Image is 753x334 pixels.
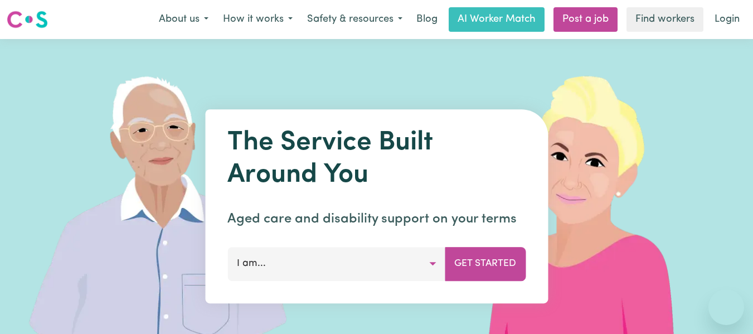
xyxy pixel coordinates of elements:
button: I am... [227,247,445,280]
button: Safety & resources [300,8,410,31]
a: Post a job [553,7,618,32]
button: How it works [216,8,300,31]
a: AI Worker Match [449,7,545,32]
button: Get Started [445,247,526,280]
a: Blog [410,7,444,32]
h1: The Service Built Around You [227,127,526,191]
a: Careseekers logo [7,7,48,32]
p: Aged care and disability support on your terms [227,209,526,229]
img: Careseekers logo [7,9,48,30]
button: About us [152,8,216,31]
iframe: Button to launch messaging window [708,289,744,325]
a: Find workers [626,7,703,32]
a: Login [708,7,746,32]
